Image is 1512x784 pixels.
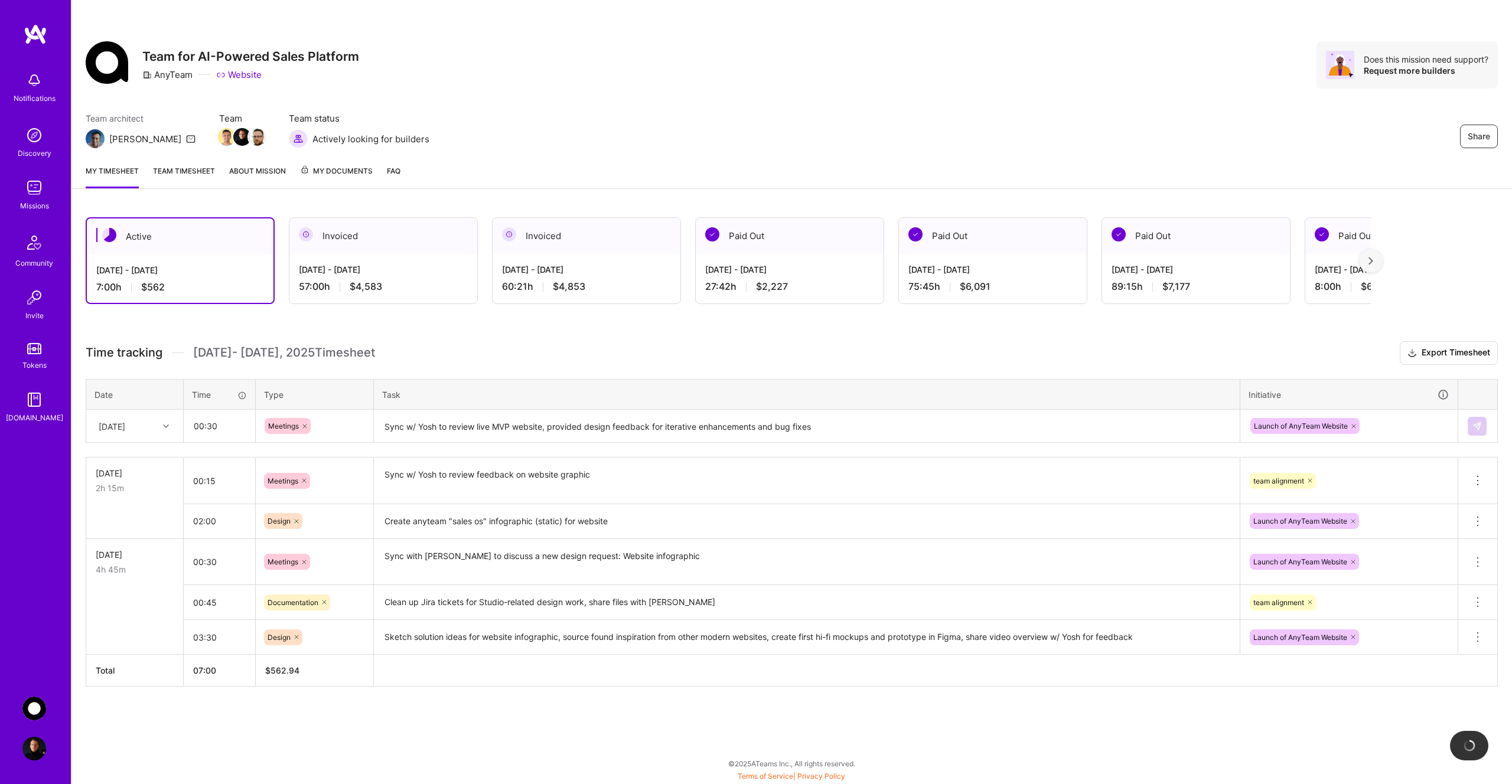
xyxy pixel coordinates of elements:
span: Launch of AnyTeam Website [1253,633,1347,642]
img: Paid Out [1112,227,1126,241]
div: Invoiced [493,218,680,254]
img: Actively looking for builders [289,129,308,148]
div: [DATE] - [DATE] [908,263,1077,276]
i: icon Chevron [163,423,169,429]
div: Paid Out [1305,218,1493,254]
div: Does this mission need support? [1364,54,1488,65]
textarea: Sync w/ Yosh to review live MVP website, provided design feedback for iterative enhancements and ... [375,411,1239,442]
div: 57:00 h [299,280,468,293]
span: Share [1468,130,1490,142]
span: $4,583 [350,280,382,293]
a: Team Member Avatar [234,127,250,147]
div: 75:45 h [908,280,1077,293]
span: Meetings [268,422,299,430]
img: Invoiced [299,227,313,241]
div: Initiative [1249,388,1449,401]
div: Missions [20,200,49,212]
img: Submit [1472,422,1482,431]
span: Team status [289,112,429,125]
img: Paid Out [1315,227,1329,241]
span: [DATE] - [DATE] , 2025 Timesheet [193,345,375,360]
img: Active [102,228,116,242]
textarea: Sketch solution ideas for website infographic, source found inspiration from other modern website... [375,621,1239,654]
textarea: Create anyteam "sales os" infographic (static) for website [375,505,1239,538]
span: Meetings [268,476,298,485]
img: User Avatar [22,737,46,760]
span: Design [268,633,291,642]
div: 8:00 h [1315,280,1484,293]
div: Notifications [14,92,56,104]
div: Community [15,257,53,269]
span: $ 562.94 [265,665,299,675]
span: Launch of AnyTeam Website [1254,422,1348,430]
div: Paid Out [899,218,1087,254]
div: [DATE] - [DATE] [299,263,468,276]
textarea: Sync with [PERSON_NAME] to discuss a new design request: Website infographic [375,540,1239,584]
img: tokens [27,343,41,354]
a: My Documents [300,165,373,188]
span: Design [268,517,291,525]
div: 4h 45m [96,563,174,576]
a: FAQ [387,165,400,188]
div: AnyTeam [142,68,193,81]
div: Invite [25,309,44,322]
div: [DATE] - [DATE] [1315,263,1484,276]
i: icon Download [1407,347,1417,360]
span: Time tracking [86,345,162,360]
span: Launch of AnyTeam Website [1253,517,1347,525]
input: HH:MM [184,587,255,618]
span: team alignment [1253,476,1304,485]
div: 27:42 h [705,280,874,293]
img: logo [24,24,47,45]
input: HH:MM [184,505,255,537]
img: teamwork [22,176,46,200]
input: HH:MM [184,546,255,577]
img: Paid Out [705,227,719,241]
a: Team Member Avatar [219,127,234,147]
span: $643 [1361,280,1384,293]
img: Invoiced [502,227,516,241]
th: Total [86,655,184,687]
span: Team architect [86,112,195,125]
a: Team Member Avatar [250,127,265,147]
input: HH:MM [184,410,255,442]
div: [PERSON_NAME] [109,133,181,145]
span: $4,853 [553,280,585,293]
th: Date [86,379,184,410]
input: HH:MM [184,465,255,496]
a: Terms of Service [738,772,793,780]
a: My timesheet [86,165,139,188]
span: Meetings [268,557,298,566]
img: Community [20,228,48,257]
span: $562 [141,281,165,293]
div: Active [87,218,273,254]
span: My Documents [300,165,373,178]
textarea: Clean up Jira tickets for Studio-related design work, share files with [PERSON_NAME] [375,586,1239,619]
a: Team timesheet [153,165,215,188]
span: Documentation [268,598,318,607]
div: [DATE] [96,548,174,561]
i: icon Mail [186,134,195,143]
span: $2,227 [756,280,788,293]
img: Team Architect [86,129,105,148]
div: Time [192,388,247,401]
input: HH:MM [184,622,255,653]
button: Export Timesheet [1400,341,1498,365]
img: Avatar [1326,51,1354,79]
div: Discovery [18,147,51,159]
div: null [1468,417,1488,436]
img: Team Member Avatar [218,128,236,146]
div: 7:00 h [96,281,264,293]
th: 07:00 [184,655,256,687]
span: Team [219,112,265,125]
button: Share [1460,125,1498,148]
i: icon CompanyGray [142,70,152,80]
img: Company Logo [86,41,128,84]
div: [DOMAIN_NAME] [6,411,63,424]
span: $7,177 [1162,280,1190,293]
div: Paid Out [696,218,884,254]
div: 89:15 h [1112,280,1280,293]
th: Type [256,379,374,410]
div: [DATE] - [DATE] [1112,263,1280,276]
h3: Team for AI-Powered Sales Platform [142,49,359,64]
